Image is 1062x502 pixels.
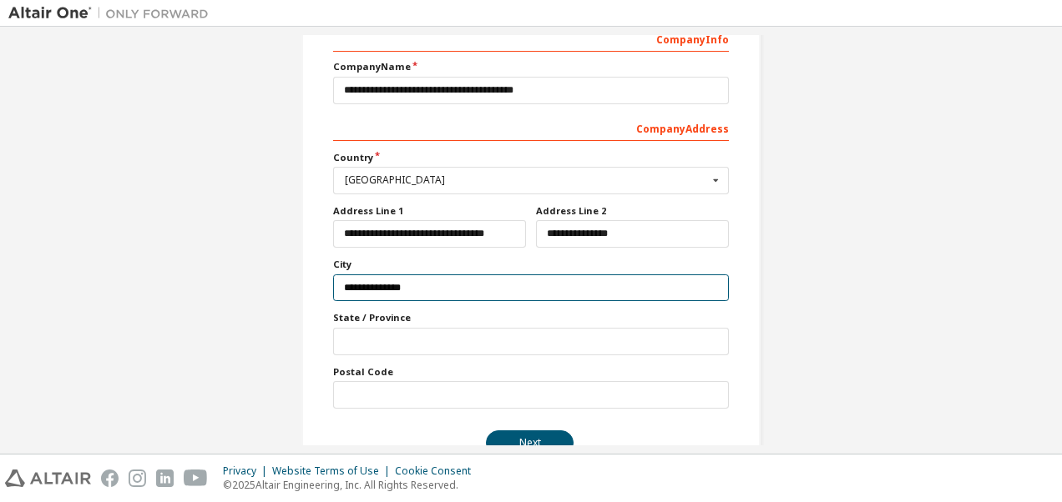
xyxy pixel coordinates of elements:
div: Company Info [333,25,729,52]
div: Cookie Consent [395,464,481,478]
div: Website Terms of Use [272,464,395,478]
label: Company Name [333,60,729,73]
img: facebook.svg [101,469,119,487]
img: Altair One [8,5,217,22]
label: State / Province [333,311,729,324]
img: linkedin.svg [156,469,174,487]
div: Privacy [223,464,272,478]
div: [GEOGRAPHIC_DATA] [345,175,708,185]
label: City [333,258,729,271]
img: instagram.svg [129,469,146,487]
div: Company Address [333,114,729,141]
label: Country [333,151,729,164]
img: altair_logo.svg [5,469,91,487]
p: © 2025 Altair Engineering, Inc. All Rights Reserved. [223,478,481,492]
label: Address Line 2 [536,204,729,218]
label: Postal Code [333,365,729,379]
button: Next [486,430,574,455]
label: Address Line 1 [333,204,526,218]
img: youtube.svg [184,469,208,487]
